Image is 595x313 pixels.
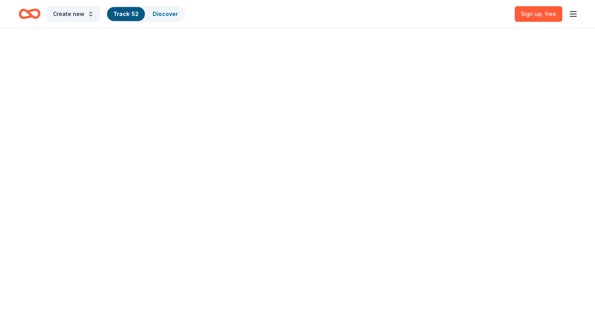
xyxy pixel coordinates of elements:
[113,11,139,17] a: Track· 52
[53,9,84,19] span: Create new
[515,6,562,22] a: Sign up, free
[153,11,178,17] a: Discover
[542,11,556,17] span: , free
[47,6,100,22] button: Create new
[106,6,185,22] button: Track· 52Discover
[19,5,40,23] a: Home
[521,11,556,17] span: Sign up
